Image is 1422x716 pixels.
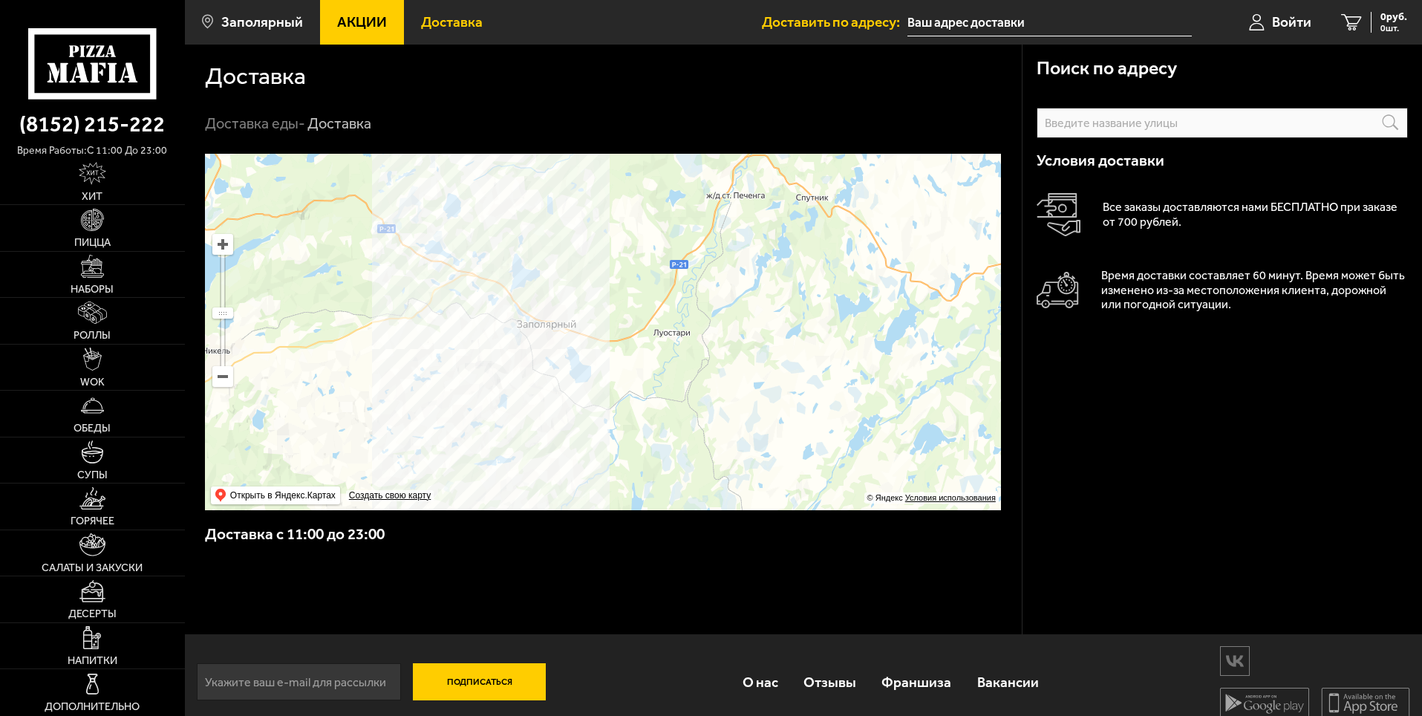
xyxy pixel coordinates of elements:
span: Горячее [71,515,114,526]
span: Супы [77,469,108,480]
p: Все заказы доставляются нами БЕСПЛАТНО при заказе от 700 рублей. [1103,200,1408,230]
a: Франшиза [869,658,964,706]
span: Доставить по адресу: [762,15,907,29]
span: Акции [337,15,387,29]
a: Создать свою карту [346,490,434,501]
h3: Условия доставки [1037,153,1408,169]
p: Время доставки составляет 60 минут. Время может быть изменено из-за местоположения клиента, дорож... [1101,268,1408,313]
ymaps: © Яндекс [867,493,903,502]
img: vk [1221,648,1249,674]
a: Условия использования [905,493,996,502]
h3: Поиск по адресу [1037,59,1177,78]
a: Доставка еды- [205,114,305,132]
a: Отзывы [791,658,869,706]
span: Заполярный [221,15,303,29]
span: Пицца [74,237,111,247]
span: Доставка [421,15,483,29]
span: 0 шт. [1380,24,1407,33]
input: Укажите ваш e-mail для рассылки [197,663,401,700]
img: Автомобиль доставки [1037,272,1079,308]
span: Дополнительно [45,701,140,712]
span: WOK [80,377,105,387]
input: Введите название улицы [1037,108,1408,138]
span: Десерты [68,608,117,619]
input: Ваш адрес доставки [907,9,1192,36]
a: О нас [729,658,790,706]
span: Роллы [74,330,111,340]
img: Оплата доставки [1037,193,1080,237]
ymaps: Открыть в Яндекс.Картах [230,486,336,504]
span: Напитки [68,655,117,665]
div: Доставка [307,114,371,134]
span: 0 руб. [1380,12,1407,22]
button: Подписаться [413,663,547,700]
span: Наборы [71,284,114,294]
span: Войти [1272,15,1311,29]
h1: Доставка [205,65,306,88]
span: Салаты и закуски [42,562,143,573]
a: Вакансии [965,658,1051,706]
h3: Доставка с 11:00 до 23:00 [205,524,1002,560]
span: Обеды [74,423,111,433]
span: Хит [82,191,102,201]
ymaps: Открыть в Яндекс.Картах [211,486,340,504]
